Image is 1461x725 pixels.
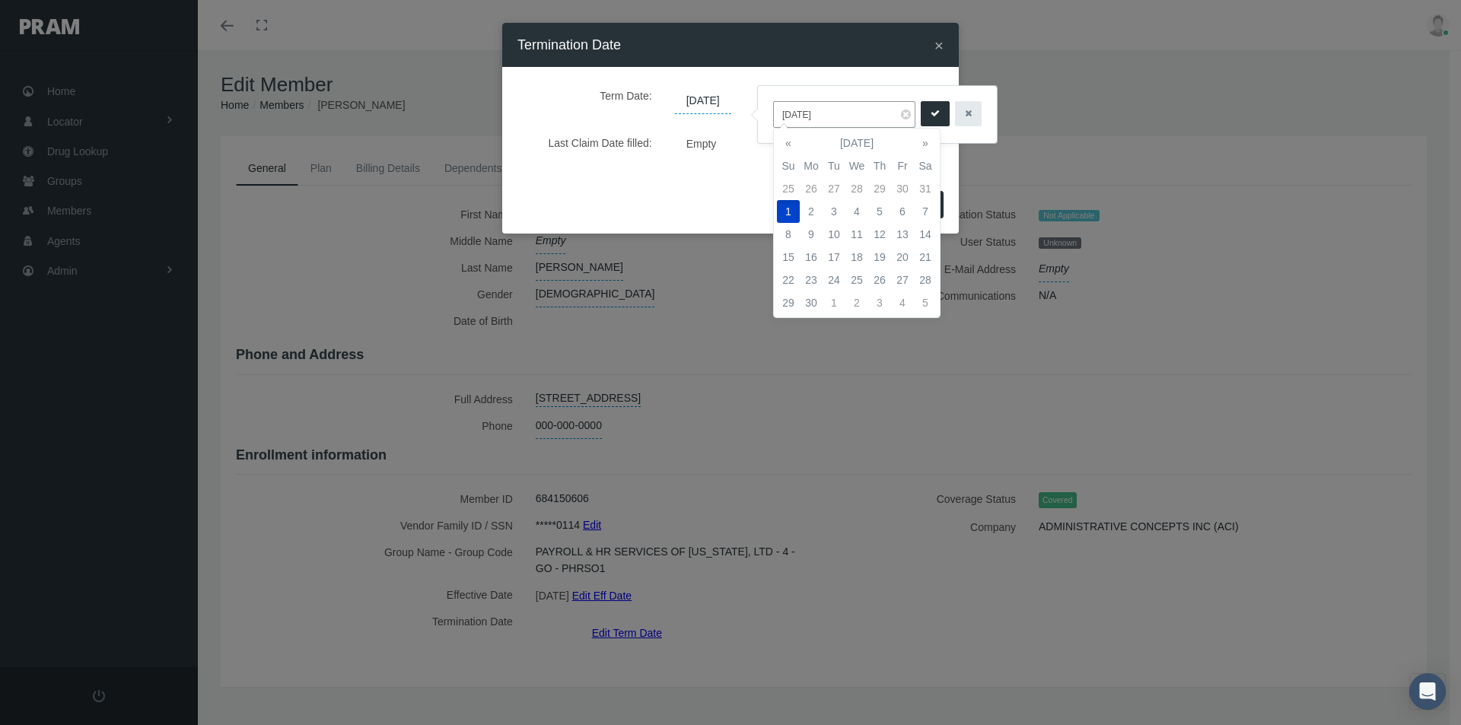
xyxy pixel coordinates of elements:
td: 25 [777,177,800,200]
td: 9 [800,223,823,246]
td: 20 [891,246,914,269]
td: 30 [891,177,914,200]
td: 3 [868,291,891,314]
td: 1 [823,291,845,314]
td: 17 [823,246,845,269]
th: Mo [800,154,823,177]
td: 2 [845,291,868,314]
td: 6 [891,200,914,223]
td: 16 [800,246,823,269]
td: 4 [845,200,868,223]
th: » [914,132,937,154]
td: 27 [891,269,914,291]
td: 3 [823,200,845,223]
td: 18 [845,246,868,269]
th: Tu [823,154,845,177]
span: × [934,37,944,54]
td: 23 [800,269,823,291]
td: 28 [914,269,937,291]
th: We [845,154,868,177]
td: 2 [800,200,823,223]
td: 8 [777,223,800,246]
td: 13 [891,223,914,246]
td: 26 [868,269,891,291]
td: 31 [914,177,937,200]
td: 11 [845,223,868,246]
label: Term Date: [529,82,664,114]
td: 22 [777,269,800,291]
td: 7 [914,200,937,223]
td: 30 [800,291,823,314]
td: 24 [823,269,845,291]
td: 25 [845,269,868,291]
td: 5 [914,291,937,314]
td: 14 [914,223,937,246]
th: Fr [891,154,914,177]
th: Sa [914,154,937,177]
span: Empty [675,132,728,154]
td: 28 [845,177,868,200]
td: 29 [868,177,891,200]
td: 5 [868,200,891,223]
td: 1 [777,200,800,223]
th: « [777,132,800,154]
div: Open Intercom Messenger [1409,673,1446,710]
label: Last Claim Date filled: [529,129,664,156]
th: Th [868,154,891,177]
th: [DATE] [800,132,914,154]
td: 29 [777,291,800,314]
td: 12 [868,223,891,246]
td: 10 [823,223,845,246]
td: 27 [823,177,845,200]
th: Su [777,154,800,177]
span: [DATE] [675,88,731,114]
td: 4 [891,291,914,314]
td: 21 [914,246,937,269]
td: 15 [777,246,800,269]
h4: Termination Date [517,34,621,56]
td: 26 [800,177,823,200]
button: Close [934,37,944,53]
td: 19 [868,246,891,269]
